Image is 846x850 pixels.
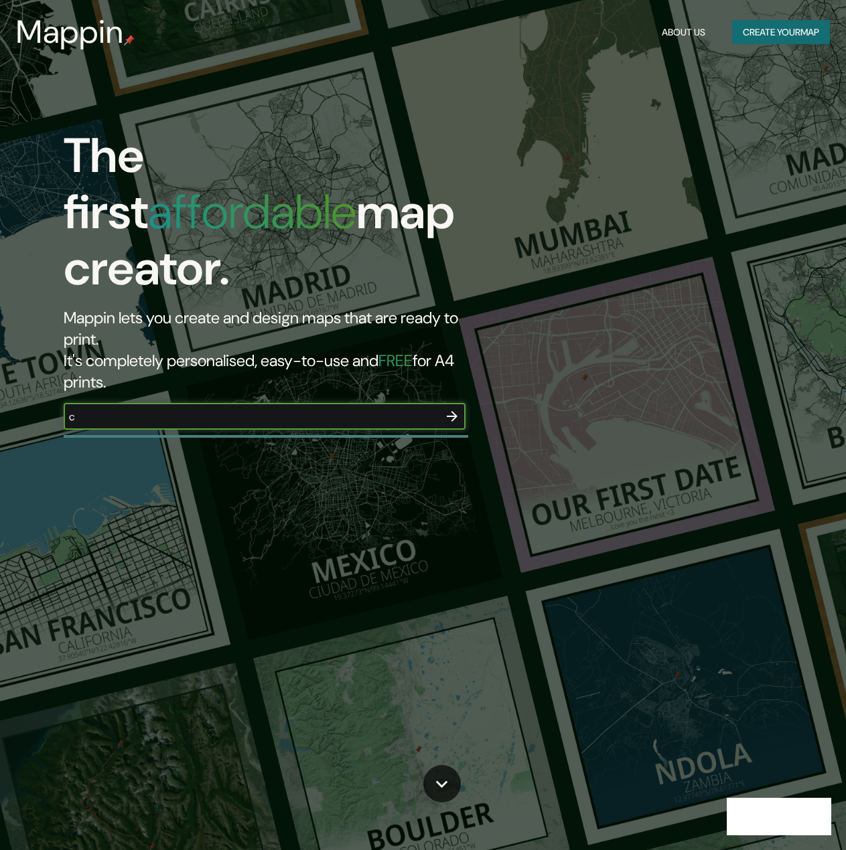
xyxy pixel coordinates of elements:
[378,350,413,371] h5: FREE
[732,20,830,45] button: Create yourmap
[656,20,711,45] button: About Us
[124,35,135,46] img: mappin-pin
[64,128,487,307] h1: The first map creator.
[64,409,439,424] input: Choose your favourite place
[148,181,356,243] h1: affordable
[727,798,831,835] iframe: Help widget launcher
[16,13,124,51] h3: Mappin
[64,307,487,393] h2: Mappin lets you create and design maps that are ready to print. It's completely personalised, eas...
